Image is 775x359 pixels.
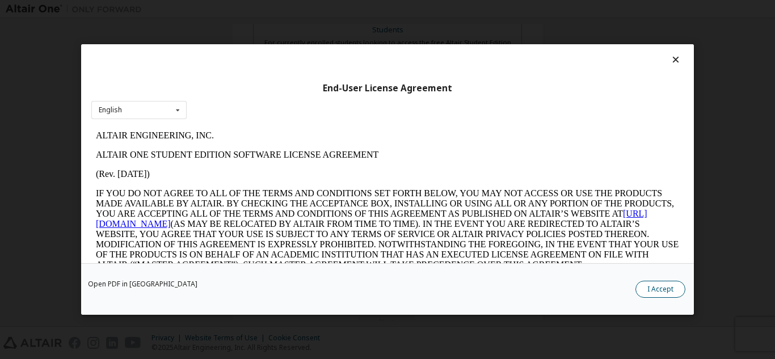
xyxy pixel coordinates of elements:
p: (Rev. [DATE]) [5,43,588,53]
button: I Accept [635,281,685,298]
a: Open PDF in [GEOGRAPHIC_DATA] [88,281,197,288]
a: [URL][DOMAIN_NAME] [5,83,556,103]
p: This Altair One Student Edition Software License Agreement (“Agreement”) is between Altair Engine... [5,153,588,194]
div: English [99,107,122,113]
div: End-User License Agreement [91,83,684,94]
p: ALTAIR ONE STUDENT EDITION SOFTWARE LICENSE AGREEMENT [5,24,588,34]
p: ALTAIR ENGINEERING, INC. [5,5,588,15]
p: IF YOU DO NOT AGREE TO ALL OF THE TERMS AND CONDITIONS SET FORTH BELOW, YOU MAY NOT ACCESS OR USE... [5,62,588,144]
